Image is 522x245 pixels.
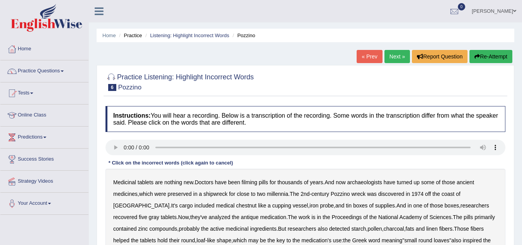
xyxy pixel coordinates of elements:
b: Doctors [195,179,213,185]
b: pills [259,179,268,185]
b: Instructions: [113,112,151,119]
b: Now [178,214,189,220]
b: National [378,214,398,220]
b: 1974 [411,191,423,197]
b: to [251,191,255,197]
b: shape [217,237,231,243]
b: work [299,214,310,220]
b: helped [113,237,129,243]
b: linen [426,226,438,232]
b: five [139,214,147,220]
b: the [201,226,208,232]
b: medical [216,202,235,209]
div: * Click on the incorrect words (click again to cancel) [105,159,236,166]
b: Those [454,226,469,232]
b: shipwreck [204,191,228,197]
b: the [323,214,330,220]
b: cupping [272,202,291,209]
b: the [292,237,300,243]
b: the [369,214,377,220]
b: a [268,202,271,209]
b: chestnut [236,202,257,209]
b: in [408,202,412,209]
b: also [451,237,461,243]
b: of [423,214,428,220]
b: for [229,191,235,197]
a: Next » [384,50,410,63]
b: for [270,179,276,185]
b: boxes [353,202,367,209]
b: And [396,202,406,209]
b: a [199,191,202,197]
li: Practice [117,32,142,39]
b: Medicinal [113,179,136,185]
b: pills [464,214,473,220]
b: It's [171,202,178,209]
b: The [288,214,297,220]
b: off [425,191,431,197]
b: preserved [168,191,192,197]
b: the [232,214,239,220]
b: vessel [292,202,308,209]
b: filming [241,179,257,185]
b: loaf [197,237,206,243]
b: charcoal [384,226,404,232]
b: and [416,226,425,232]
b: probably [179,226,200,232]
h4: You will hear a recording. Below is a transcription of the recording. Some words in the transcrip... [105,106,505,132]
a: Home [102,33,116,38]
b: to [286,237,291,243]
small: Pozzino [118,84,141,91]
b: supplies [375,202,395,209]
b: Sciences [429,214,451,220]
b: the [131,237,138,243]
b: gray [149,214,159,220]
b: tablets [140,237,156,243]
b: ingredients [250,226,277,232]
b: the [343,237,350,243]
a: Home [0,38,88,58]
b: be [260,237,266,243]
b: millennia [267,191,288,197]
b: Proceedings [332,214,362,220]
a: Listening: Highlight Incorrect Words [150,33,229,38]
b: were [155,191,166,197]
b: of [304,179,308,185]
b: hold [157,237,167,243]
b: those [442,179,455,185]
b: detected [329,226,350,232]
b: the [267,237,275,243]
b: in [193,191,197,197]
b: of [369,202,374,209]
b: recovered [113,214,137,220]
b: medicinal [226,226,248,232]
b: century [311,191,329,197]
b: which [139,191,153,197]
a: Your Account [0,193,88,212]
b: medicines [113,191,138,197]
b: the [432,191,440,197]
b: fats [406,226,415,232]
b: two [257,191,265,197]
b: turned [397,179,412,185]
b: also [318,226,328,232]
b: is [311,214,315,220]
span: 0 [458,3,466,10]
b: loaves [434,237,449,243]
b: round [418,237,432,243]
button: Re-Attempt [469,50,512,63]
b: compounds [149,226,177,232]
b: 2nd [301,191,309,197]
b: medication's [301,237,331,243]
b: The [290,191,299,197]
b: those [430,202,443,209]
b: have [384,179,395,185]
b: contained [113,226,137,232]
b: [GEOGRAPHIC_DATA] [113,202,170,209]
b: in [406,191,410,197]
b: researchers [461,202,489,209]
b: close [237,191,250,197]
a: Online Class [0,105,88,124]
b: medication [260,214,286,220]
b: cargo [179,202,193,209]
